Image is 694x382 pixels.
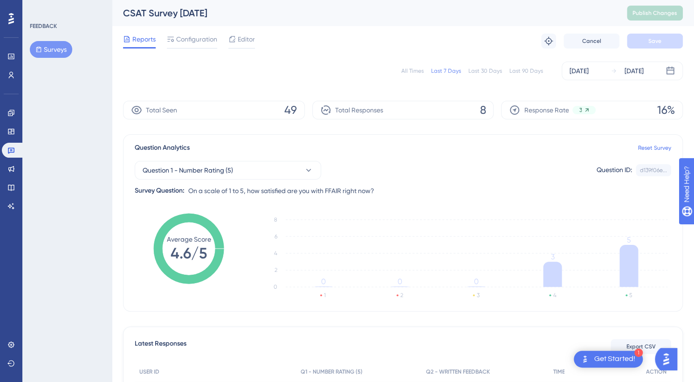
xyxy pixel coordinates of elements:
[655,345,683,373] iframe: UserGuiding AI Assistant Launcher
[627,6,683,21] button: Publish Changes
[579,354,591,365] img: launcher-image-alternative-text
[135,338,186,355] span: Latest Responses
[30,22,57,30] div: FEEDBACK
[132,34,156,45] span: Reports
[582,37,601,45] span: Cancel
[611,339,671,354] button: Export CSV
[176,34,217,45] span: Configuration
[627,34,683,49] button: Save
[171,244,207,262] tspan: 4.6/5
[648,37,661,45] span: Save
[474,277,479,286] tspan: 0
[477,292,480,299] text: 3
[579,106,582,114] span: 3
[30,41,72,58] button: Surveys
[400,292,403,299] text: 2
[284,103,297,118] span: 49
[238,34,255,45] span: Editor
[468,67,502,75] div: Last 30 Days
[553,292,556,299] text: 4
[627,236,631,244] tspan: 5
[426,368,490,375] span: Q2 - WRITTEN FEEDBACK
[135,142,190,153] span: Question Analytics
[324,292,326,299] text: 1
[135,161,321,180] button: Question 1 - Number Rating (5)
[274,216,277,223] tspan: 8
[632,9,677,17] span: Publish Changes
[634,348,643,357] div: 1
[626,343,656,350] span: Export CSV
[574,351,643,368] div: Open Get Started! checklist, remaining modules: 1
[550,252,554,261] tspan: 3
[274,250,277,257] tspan: 4
[594,354,635,364] div: Get Started!
[188,185,374,196] span: On a scale of 1 to 5, how satisfied are you with FFAIR right now?
[123,7,604,20] div: CSAT Survey [DATE]
[625,65,644,76] div: [DATE]
[480,103,486,118] span: 8
[657,103,675,118] span: 16%
[143,165,233,176] span: Question 1 - Number Rating (5)
[139,368,159,375] span: USER ID
[401,67,424,75] div: All Times
[135,185,185,196] div: Survey Question:
[275,267,277,273] tspan: 2
[22,2,58,14] span: Need Help?
[431,67,461,75] div: Last 7 Days
[398,277,402,286] tspan: 0
[553,368,564,375] span: TIME
[597,164,632,176] div: Question ID:
[638,144,671,152] a: Reset Survey
[274,284,277,290] tspan: 0
[509,67,543,75] div: Last 90 Days
[629,292,632,299] text: 5
[301,368,363,375] span: Q1 - NUMBER RATING (5)
[275,233,277,240] tspan: 6
[167,236,211,243] tspan: Average Score
[335,104,383,116] span: Total Responses
[570,65,589,76] div: [DATE]
[640,167,667,174] div: d139f06e...
[563,34,619,49] button: Cancel
[146,104,177,116] span: Total Seen
[321,277,326,286] tspan: 0
[646,368,667,375] span: ACTION
[524,104,569,116] span: Response Rate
